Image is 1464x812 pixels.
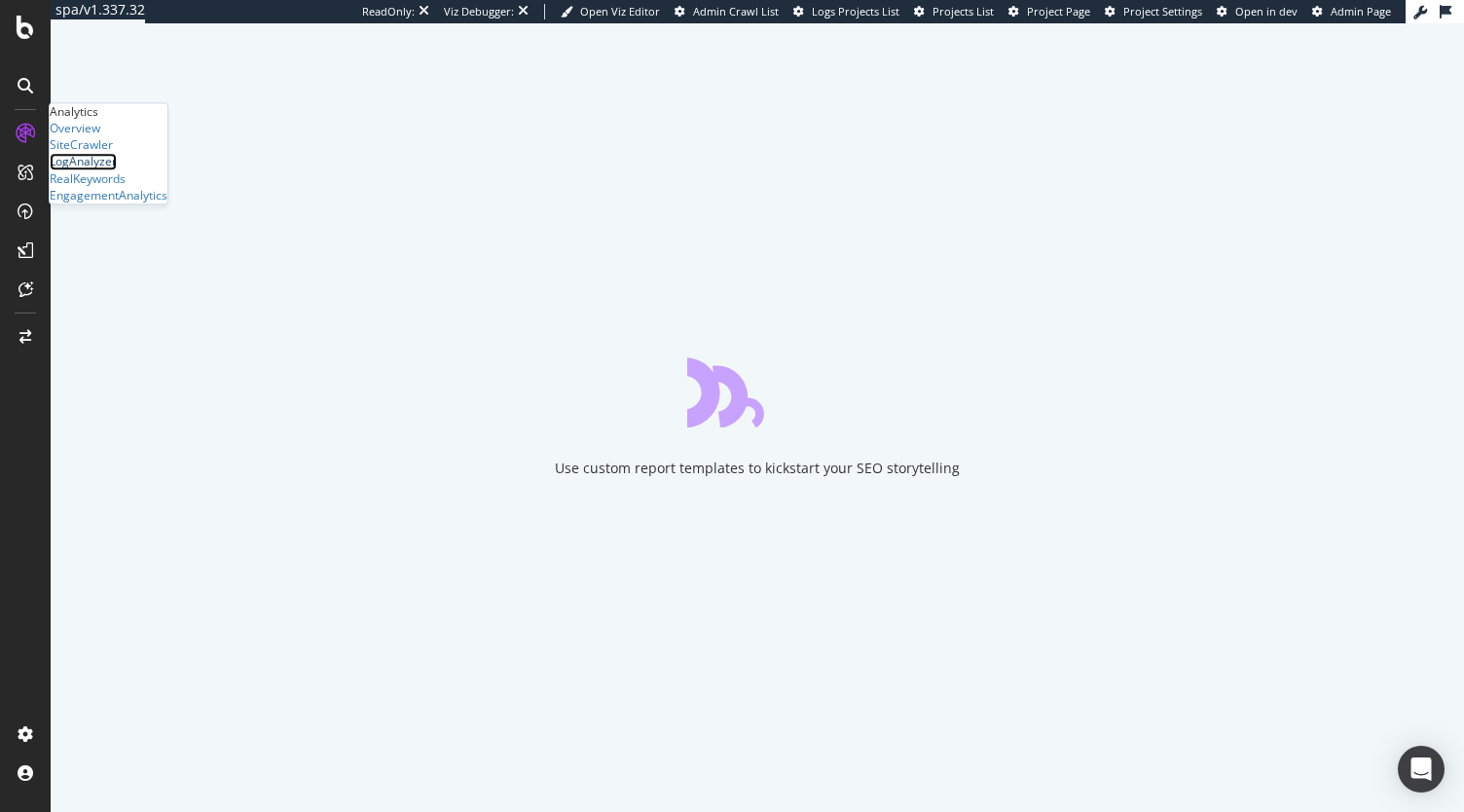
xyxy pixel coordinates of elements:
[687,357,827,427] div: animation
[50,170,126,187] a: RealKeywords
[561,4,660,19] a: Open Viz Editor
[50,120,100,136] a: Overview
[50,137,113,154] a: SiteCrawler
[580,4,660,18] span: Open Viz Editor
[1235,4,1298,18] span: Open in dev
[1123,4,1202,18] span: Project Settings
[1105,4,1202,19] a: Project Settings
[50,187,167,203] a: EngagementAnalytics
[362,4,415,19] div: ReadOnly:
[1027,4,1090,18] span: Project Page
[933,4,994,18] span: Projects List
[693,4,779,18] span: Admin Crawl List
[1217,4,1298,19] a: Open in dev
[1008,4,1090,19] a: Project Page
[793,4,899,19] a: Logs Projects List
[50,154,117,170] a: LogAnalyzer
[1398,746,1445,793] div: Open Intercom Messenger
[555,459,960,478] div: Use custom report templates to kickstart your SEO storytelling
[50,103,167,120] div: Analytics
[1312,4,1391,19] a: Admin Page
[812,4,899,18] span: Logs Projects List
[914,4,994,19] a: Projects List
[444,4,514,19] div: Viz Debugger:
[1331,4,1391,18] span: Admin Page
[675,4,779,19] a: Admin Crawl List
